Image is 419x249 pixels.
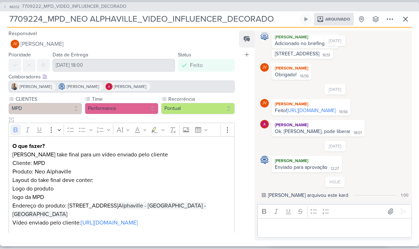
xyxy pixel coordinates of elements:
div: Joney arquivou este kard [268,192,348,199]
img: Caroline Traven De Andrade [58,83,65,90]
label: Time [91,96,158,103]
span: [PERSON_NAME] [67,84,99,90]
label: Status [178,52,191,58]
button: MPD [9,103,82,115]
div: [PERSON_NAME] [273,34,337,41]
div: Joney Viana [260,99,269,108]
div: Colaboradores [9,73,235,81]
label: Responsável [9,31,37,37]
div: Este log é visível à todos no kard [262,193,266,198]
p: [PERSON_NAME] take final para um vídeo enviado pelo cliente [12,151,231,159]
img: Alessandra Gomes [105,83,113,90]
div: [PERSON_NAME] [273,157,341,165]
div: 16:56 [339,110,348,115]
button: Performance [85,103,158,115]
p: Layout do take final deve conter: [12,176,231,185]
div: Editor editing area: main [257,218,412,238]
img: Alessandra Gomes [260,120,269,129]
a: [URL][DOMAIN_NAME] [81,220,138,227]
span: [PERSON_NAME] [114,84,146,90]
div: 18:01 [354,131,362,136]
div: [STREET_ADDRESS] [275,51,319,57]
span: Alphaville - [GEOGRAPHIC_DATA] - [GEOGRAPHIC_DATA] [12,203,206,218]
div: 16:51 [328,43,336,48]
div: 16:56 [300,74,309,79]
div: Joney Viana [11,40,19,49]
div: [PERSON_NAME] [273,122,363,129]
p: JV [262,102,267,106]
a: [URL][DOMAIN_NAME] [287,108,336,114]
div: 1:00 [401,192,408,199]
div: Ligar relógio [303,17,309,22]
div: Joney Viana [260,63,269,72]
label: Data de Entrega [53,52,88,58]
div: Enviado para aprovação [275,165,327,171]
div: 12:27 [331,166,339,172]
p: Logo do produto logo da MPD Endereço do produto: [STREET_ADDRESS] [12,185,231,219]
input: Select a date [53,59,175,72]
p: JV [262,66,267,70]
div: [PERSON_NAME] [273,65,310,72]
p: JV [13,43,17,46]
div: Feito [190,61,203,70]
label: Recorrência [168,96,235,103]
div: Editor toolbar [257,205,412,218]
strong: O que fazer? [12,143,45,150]
label: Prioridade [9,52,31,58]
p: Cliente: MPD Produto: Neo Alphaville [12,159,231,176]
div: Editor toolbar [9,123,235,137]
div: Obrigado! [275,72,296,78]
button: Pontual [161,103,235,115]
button: JV [PERSON_NAME] [9,38,235,51]
div: Ok. [PERSON_NAME], pode liberar [275,129,350,135]
p: Vídeo enviado pelo cliente: [12,219,231,227]
img: Caroline Traven De Andrade [260,156,269,165]
span: Arquivado [325,17,350,22]
div: Arquivado [314,13,354,26]
div: Feito! [275,108,336,114]
div: [PERSON_NAME] [273,101,349,108]
div: Adicionado no briefing [275,41,325,47]
img: Iara Santos [11,83,18,90]
img: Caroline Traven De Andrade [260,32,269,41]
div: 16:51 [322,53,330,59]
input: Kard Sem Título [7,13,298,26]
label: CLIENTES [15,96,82,103]
span: [PERSON_NAME] [20,84,52,90]
span: [PERSON_NAME] [21,40,64,49]
button: Feito [178,59,235,72]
